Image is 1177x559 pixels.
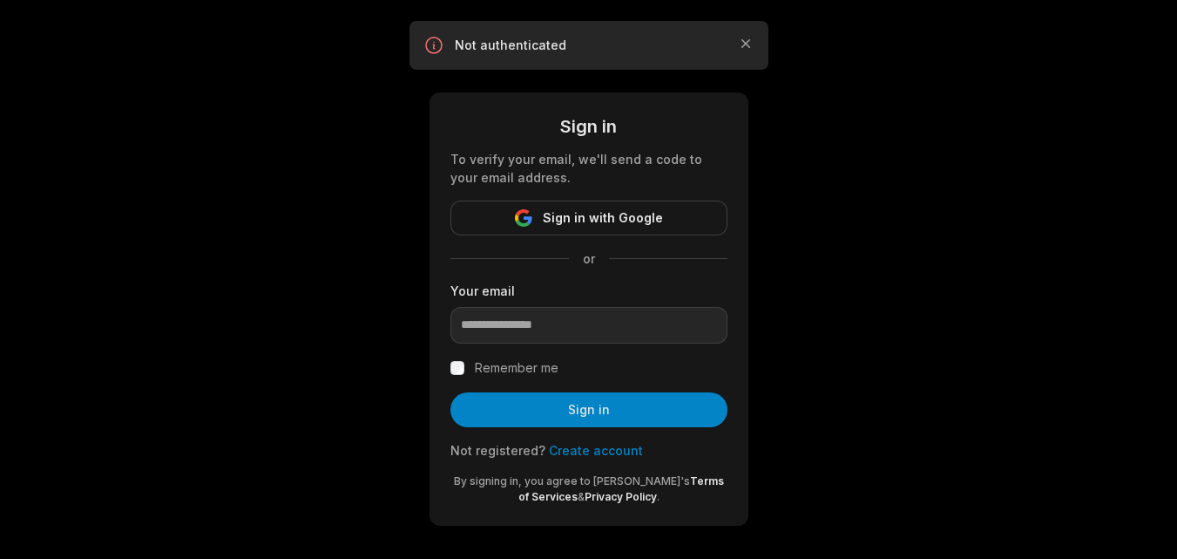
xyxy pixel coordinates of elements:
span: & [578,490,585,503]
span: Sign in with Google [543,208,663,228]
label: Remember me [475,358,558,378]
button: Sign in with Google [450,201,727,235]
p: Not authenticated [455,37,723,54]
label: Your email [450,282,727,300]
span: By signing in, you agree to [PERSON_NAME]'s [454,474,690,487]
a: Privacy Policy [585,490,657,503]
span: Not registered? [450,443,545,458]
a: Terms of Services [518,474,724,503]
a: Create account [549,443,643,458]
span: . [657,490,660,503]
div: Sign in [450,113,727,140]
span: or [569,249,609,268]
div: To verify your email, we'll send a code to your email address. [450,150,727,187]
button: Sign in [450,392,727,427]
